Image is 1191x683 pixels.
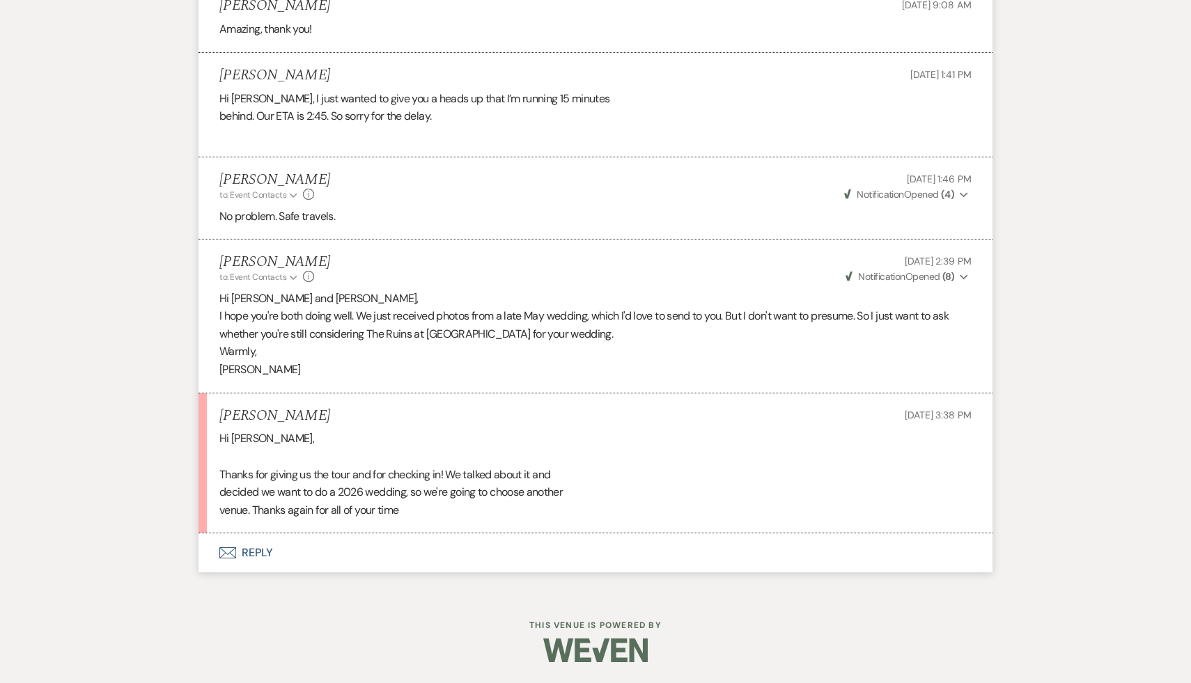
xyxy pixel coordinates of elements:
[858,270,905,283] span: Notification
[219,307,972,343] p: I hope you're both doing well. We just received photos from a late May wedding, which I'd love to...
[907,173,972,185] span: [DATE] 1:46 PM
[857,188,903,201] span: Notification
[905,409,972,421] span: [DATE] 3:38 PM
[219,407,330,425] h5: [PERSON_NAME]
[219,67,330,84] h5: [PERSON_NAME]
[219,189,299,201] button: to: Event Contacts
[219,253,330,271] h5: [PERSON_NAME]
[219,272,286,283] span: to: Event Contacts
[219,271,299,283] button: to: Event Contacts
[842,187,972,202] button: NotificationOpened (4)
[219,361,972,379] p: [PERSON_NAME]
[219,343,972,361] p: Warmly,
[846,270,954,283] span: Opened
[910,68,972,81] span: [DATE] 1:41 PM
[543,626,648,675] img: Weven Logo
[219,290,972,308] p: Hi [PERSON_NAME] and [PERSON_NAME],
[219,90,972,143] div: Hi [PERSON_NAME], I just wanted to give you a heads up that I’m running 15 minutes behind. Our ET...
[219,171,330,189] h5: [PERSON_NAME]
[941,188,954,201] strong: ( 4 )
[942,270,954,283] strong: ( 8 )
[844,188,954,201] span: Opened
[843,269,972,284] button: NotificationOpened (8)
[219,207,972,226] p: No problem. Safe travels.
[219,189,286,201] span: to: Event Contacts
[198,533,992,572] button: Reply
[219,20,972,38] div: Amazing, thank you!
[905,255,972,267] span: [DATE] 2:39 PM
[219,430,972,519] div: Hi [PERSON_NAME], Thanks for giving us the tour and for checking in! We talked about it and decid...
